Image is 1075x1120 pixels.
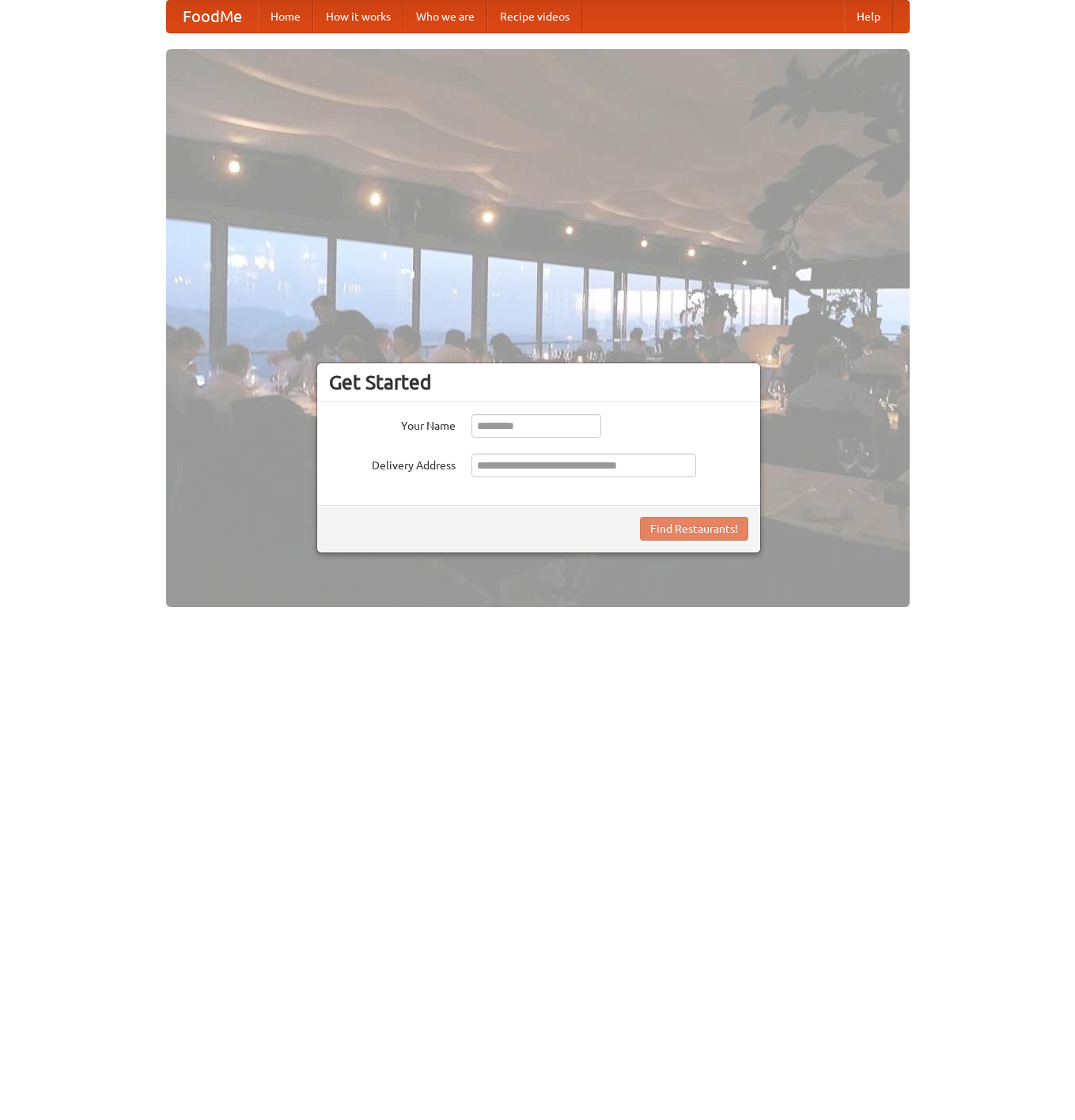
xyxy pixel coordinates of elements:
[167,1,258,32] a: FoodMe
[487,1,582,32] a: Recipe videos
[640,517,748,541] button: Find Restaurants!
[313,1,403,32] a: How it works
[329,454,456,473] label: Delivery Address
[329,414,456,434] label: Your Name
[329,370,748,394] h3: Get Started
[258,1,313,32] a: Home
[844,1,893,32] a: Help
[403,1,487,32] a: Who we are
